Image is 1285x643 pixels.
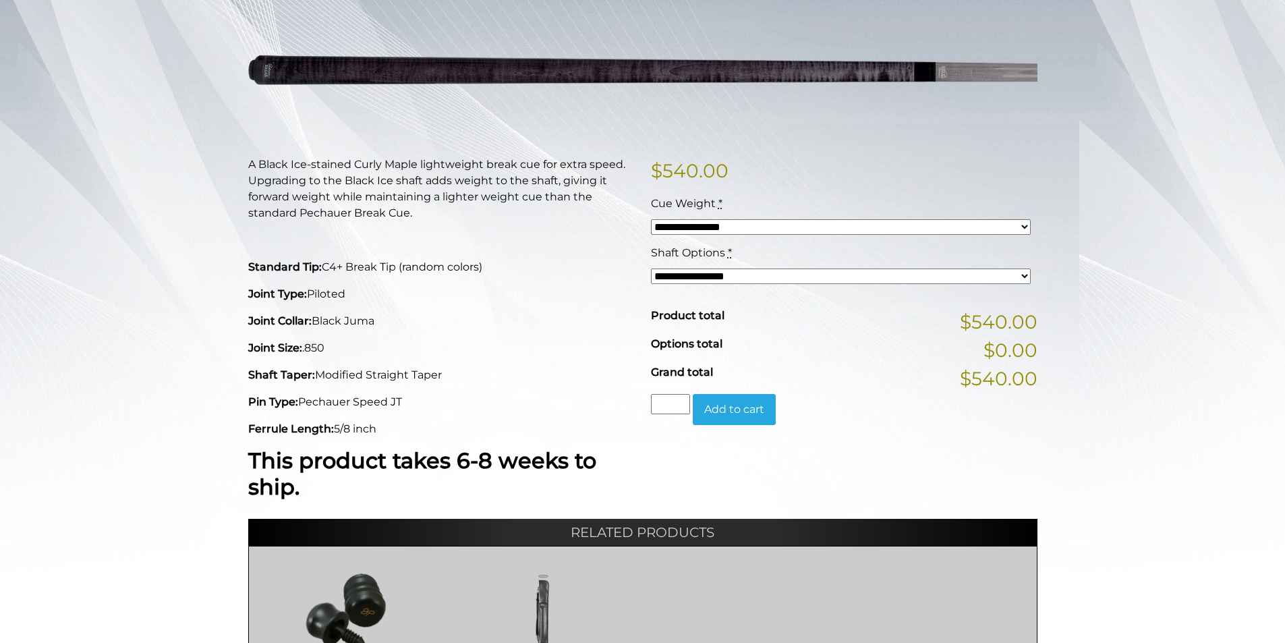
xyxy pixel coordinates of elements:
[248,157,635,221] p: A Black Ice-stained Curly Maple lightweight break cue for extra speed. Upgrading to the Black Ice...
[248,447,596,499] strong: This product takes 6-8 weeks to ship.
[960,308,1037,336] span: $540.00
[248,340,635,356] p: .850
[248,313,635,329] p: Black Juma
[248,367,635,383] p: Modified Straight Taper
[651,159,729,182] bdi: 540.00
[651,394,690,414] input: Product quantity
[248,314,312,327] strong: Joint Collar:
[248,422,334,435] strong: Ferrule Length:
[693,394,776,425] button: Add to cart
[728,246,732,259] abbr: required
[718,197,722,210] abbr: required
[248,395,298,408] strong: Pin Type:
[248,519,1037,546] h2: Related products
[651,309,724,322] span: Product total
[248,421,635,437] p: 5/8 inch
[651,197,716,210] span: Cue Weight
[651,337,722,350] span: Options total
[248,4,1037,136] img: pechauer-break-naked-black-ice-adjusted-9-28-22.png
[248,341,302,354] strong: Joint Size:
[248,368,315,381] strong: Shaft Taper:
[248,287,307,300] strong: Joint Type:
[248,259,635,275] p: C4+ Break Tip (random colors)
[651,246,725,259] span: Shaft Options
[651,159,662,182] span: $
[651,366,713,379] span: Grand total
[248,260,322,273] strong: Standard Tip:
[983,336,1037,364] span: $0.00
[960,364,1037,393] span: $540.00
[248,394,635,410] p: Pechauer Speed JT
[248,286,635,302] p: Piloted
